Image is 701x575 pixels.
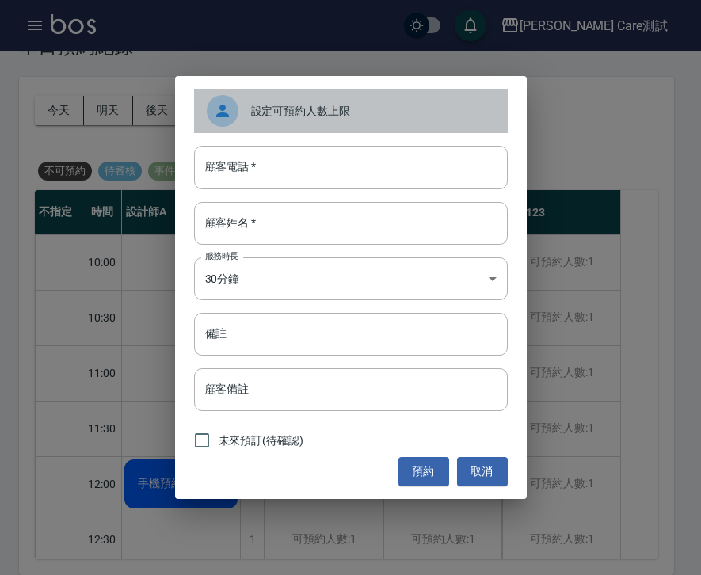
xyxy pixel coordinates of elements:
[398,457,449,486] button: 預約
[194,89,508,133] div: 設定可預約人數上限
[219,432,304,449] span: 未來預訂(待確認)
[457,457,508,486] button: 取消
[194,257,508,300] div: 30分鐘
[205,250,238,262] label: 服務時長
[251,103,495,120] span: 設定可預約人數上限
